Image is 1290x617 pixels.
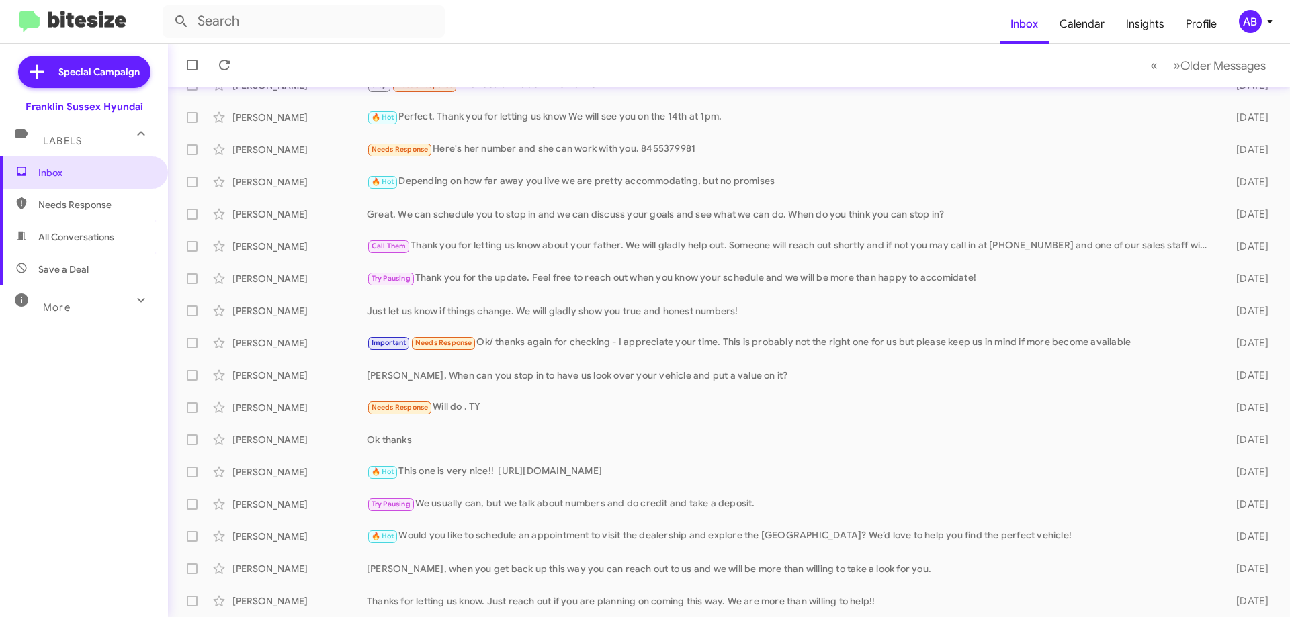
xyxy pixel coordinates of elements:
div: Perfect. Thank you for letting us know We will see you on the 14th at 1pm. [367,109,1215,125]
div: [DATE] [1215,272,1279,285]
div: [DATE] [1215,207,1279,221]
div: This one is very nice!! [URL][DOMAIN_NAME] [367,464,1215,479]
div: [PERSON_NAME] [232,143,367,156]
div: [DATE] [1215,111,1279,124]
button: AB [1228,10,1275,33]
div: Just let us know if things change. We will gladly show you true and honest numbers! [367,304,1215,318]
span: Labels [43,135,82,147]
div: [DATE] [1215,240,1279,253]
div: Ok/ thanks again for checking - I appreciate your time. This is probably not the right one for us... [367,335,1215,350]
input: Search [163,5,445,38]
div: [PERSON_NAME] [232,304,367,318]
span: Needs Response [372,145,429,154]
span: Special Campaign [58,65,140,79]
span: Important [372,338,406,347]
div: [PERSON_NAME] [232,562,367,575]
div: AB [1239,10,1262,33]
div: [PERSON_NAME] [232,401,367,414]
div: [DATE] [1215,433,1279,446]
div: [DATE] [1215,401,1279,414]
span: 🔥 Hot [372,532,394,540]
span: « [1150,57,1158,74]
button: Previous [1142,52,1166,79]
div: [DATE] [1215,594,1279,608]
span: 🔥 Hot [372,177,394,186]
span: 🔥 Hot [372,113,394,122]
div: Depending on how far away you live we are pretty accommodating, but no promises [367,174,1215,189]
span: Save a Deal [38,263,89,276]
a: Special Campaign [18,56,150,88]
div: Ok thanks [367,433,1215,446]
div: [PERSON_NAME] [232,530,367,543]
div: [DATE] [1215,465,1279,479]
div: [DATE] [1215,175,1279,189]
a: Profile [1175,5,1228,44]
span: Call Them [372,242,406,250]
div: [PERSON_NAME] [232,175,367,189]
div: [DATE] [1215,530,1279,543]
div: [PERSON_NAME] [232,272,367,285]
div: Franklin Sussex Hyundai [26,100,143,113]
span: All Conversations [38,230,114,244]
div: [PERSON_NAME] [232,336,367,350]
div: [DATE] [1215,304,1279,318]
div: [PERSON_NAME] [232,433,367,446]
div: [PERSON_NAME] [232,111,367,124]
a: Calendar [1049,5,1115,44]
div: [PERSON_NAME] [232,497,367,511]
div: Here's her number and she can work with you. 8455379981 [367,142,1215,157]
div: [PERSON_NAME] [232,240,367,253]
a: Inbox [1000,5,1049,44]
div: [DATE] [1215,369,1279,382]
div: Thank you for letting us know about your father. We will gladly help out. Someone will reach out ... [367,238,1215,254]
div: [PERSON_NAME] [232,207,367,221]
div: [DATE] [1215,143,1279,156]
div: Thanks for letting us know. Just reach out if you are planning on coming this way. We are more th... [367,594,1215,608]
span: Needs Response [38,198,153,211]
span: » [1173,57,1180,74]
div: [PERSON_NAME], When can you stop in to have us look over your vehicle and put a value on it? [367,369,1215,382]
div: Great. We can schedule you to stop in and we can discuss your goals and see what we can do. When ... [367,207,1215,221]
div: [DATE] [1215,497,1279,511]
nav: Page navigation example [1143,52,1274,79]
span: Try Pausing [372,274,411,283]
div: Thank you for the update. Feel free to reach out when you know your schedule and we will be more ... [367,271,1215,286]
div: [PERSON_NAME] [232,369,367,382]
div: Would you like to schedule an appointment to visit the dealership and explore the [GEOGRAPHIC_DAT... [367,528,1215,544]
span: 🔥 Hot [372,467,394,476]
button: Next [1165,52,1274,79]
span: Try Pausing [372,500,411,508]
div: [PERSON_NAME] [232,465,367,479]
span: Older Messages [1180,58,1266,73]
div: [PERSON_NAME], when you get back up this way you can reach out to us and we will be more than wil... [367,562,1215,575]
span: Inbox [38,166,153,179]
div: [DATE] [1215,336,1279,350]
div: Will do . TY [367,399,1215,415]
span: More [43,301,71,314]
span: Needs Response [372,403,429,412]
a: Insights [1115,5,1175,44]
span: Needs Response [415,338,472,347]
div: [DATE] [1215,562,1279,575]
div: We usually can, but we talk about numbers and do credit and take a deposit. [367,496,1215,512]
div: [PERSON_NAME] [232,594,367,608]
